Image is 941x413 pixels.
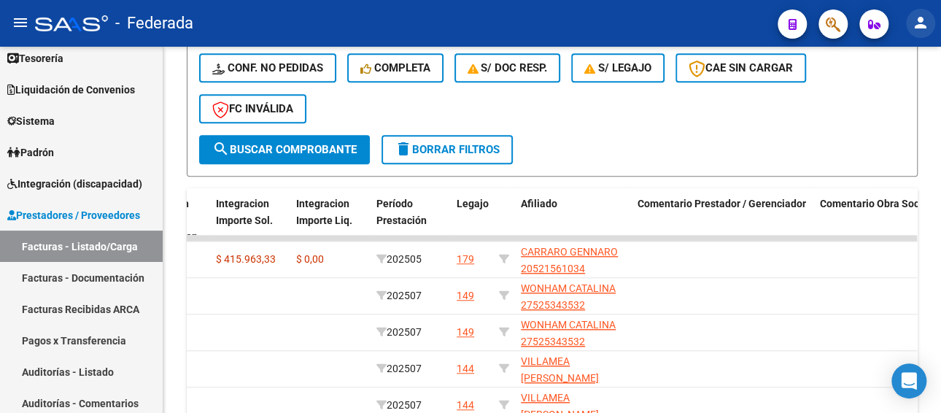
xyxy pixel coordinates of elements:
span: Integracion Importe Liq. [296,198,352,226]
span: FC Inválida [212,102,293,115]
span: Integración (discapacidad) [7,176,142,192]
span: $ 415.963,33 [216,253,276,265]
div: Open Intercom Messenger [891,363,926,398]
span: Afiliado [521,198,557,209]
span: Sistema [7,113,55,129]
span: $ 0,00 [296,253,324,265]
span: Comentario Prestador / Gerenciador [638,198,806,209]
mat-icon: delete [395,140,412,158]
span: VILLAMEA [PERSON_NAME] 20574530661 [521,355,599,401]
span: Prestadores / Proveedores [7,207,140,223]
datatable-header-cell: Integracion Importe Liq. [290,188,371,252]
span: Buscar Comprobante [212,143,357,156]
span: WONHAM CATALINA 27525343532 [521,282,616,311]
mat-icon: search [212,140,230,158]
span: WONHAM CATALINA 27525343532 [521,319,616,347]
datatable-header-cell: Comentario Prestador / Gerenciador [632,188,814,252]
div: 149 [457,287,474,304]
button: S/ Doc Resp. [454,53,561,82]
span: Comentario Obra Social [820,198,931,209]
datatable-header-cell: Período Prestación [371,188,451,252]
mat-icon: menu [12,14,29,31]
span: 202507 [376,399,422,411]
span: - Federada [115,7,193,39]
button: Borrar Filtros [382,135,513,164]
span: 202507 [376,326,422,338]
datatable-header-cell: Integracion Importe Sol. [210,188,290,252]
span: CARRARO GENNARO 20521561034 [521,246,618,274]
span: Integracion Importe Sol. [216,198,273,226]
button: Buscar Comprobante [199,135,370,164]
div: 144 [457,360,474,377]
span: 202505 [376,253,422,265]
datatable-header-cell: Afiliado [515,188,632,252]
span: Legajo [457,198,489,209]
span: Liquidación de Convenios [7,82,135,98]
span: Tesorería [7,50,63,66]
div: 149 [457,324,474,341]
span: Conf. no pedidas [212,61,323,74]
span: Padrón [7,144,54,161]
div: 179 [457,251,474,268]
span: Completa [360,61,430,74]
span: 202507 [376,363,422,374]
span: S/ legajo [584,61,651,74]
button: S/ legajo [571,53,665,82]
button: FC Inválida [199,94,306,123]
span: S/ Doc Resp. [468,61,548,74]
span: Borrar Filtros [395,143,500,156]
mat-icon: person [912,14,929,31]
span: CAE SIN CARGAR [689,61,793,74]
span: 202507 [376,290,422,301]
datatable-header-cell: Legajo [451,188,493,252]
button: CAE SIN CARGAR [675,53,806,82]
button: Conf. no pedidas [199,53,336,82]
span: Período Prestación [376,198,427,226]
button: Completa [347,53,444,82]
